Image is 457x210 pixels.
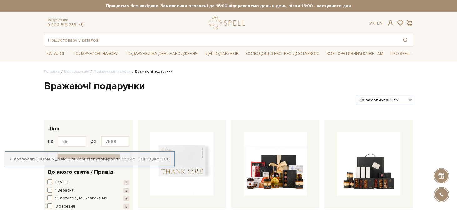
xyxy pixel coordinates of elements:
a: logo [209,17,248,29]
li: Вражаючі подарунки [131,69,173,75]
a: Каталог [44,49,68,59]
button: 8 березня 3 [47,203,129,210]
span: | [375,21,376,26]
span: Консультація: [47,18,84,22]
a: Солодощі з експрес-доставкою [244,48,322,59]
span: 2 [123,196,129,201]
span: 1 Вересня [55,188,74,194]
button: 1 Вересня 2 [47,188,129,194]
div: Ук [369,21,383,26]
span: До якого свята / Привід [47,168,113,176]
a: telegram [78,22,84,27]
a: 0 800 319 233 [47,22,76,27]
span: 14 лютого / День закоханих [55,195,107,202]
h1: Вражаючі подарунки [44,80,413,93]
a: Подарункові набори [70,49,121,59]
span: [DATE] [55,179,68,186]
span: 2 [123,188,129,193]
input: Ціна [101,136,129,147]
a: файли cookie [107,156,135,162]
a: Головна [44,69,60,74]
span: 3 [123,204,129,209]
button: [DATE] 8 [47,179,129,186]
a: Про Spell [388,49,413,59]
span: Ціна [47,125,59,133]
a: Подарунки на День народження [123,49,200,59]
span: 8 березня [55,203,75,210]
input: Пошук товару у каталозі [44,34,398,46]
button: Пошук товару у каталозі [398,34,413,46]
span: від [47,139,53,144]
a: Подарункові набори [93,69,131,74]
div: Я дозволяю [DOMAIN_NAME] використовувати [5,156,174,162]
button: 14 лютого / День закоханих 2 [47,195,129,202]
strong: Працюємо без вихідних. Замовлення оплачені до 16:00 відправляємо день в день, після 16:00 - насту... [44,3,413,9]
a: Погоджуюсь [138,156,169,162]
span: 8 [124,180,129,185]
a: Ідеї подарунків [202,49,241,59]
a: En [377,21,383,26]
input: Ціна [58,136,86,147]
span: до [91,139,96,144]
a: Корпоративним клієнтам [324,49,386,59]
a: Вся продукція [64,69,89,74]
img: Листівка-вдячність [150,132,213,196]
